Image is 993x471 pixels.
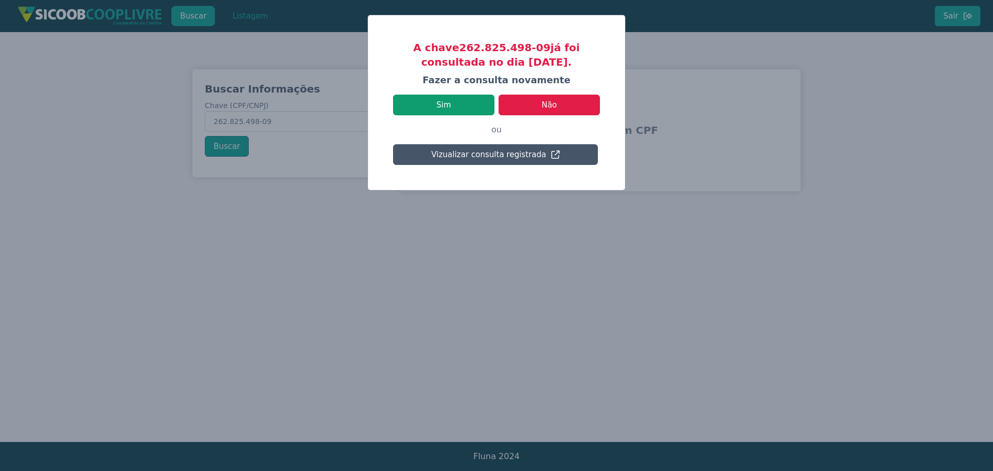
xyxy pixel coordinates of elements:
[393,144,598,165] button: Vizualizar consulta registrada
[393,95,494,115] button: Sim
[393,115,600,144] p: ou
[393,40,600,69] h3: A chave 262.825.498-09 já foi consultada no dia [DATE].
[393,73,600,86] h4: Fazer a consulta novamente
[499,95,600,115] button: Não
